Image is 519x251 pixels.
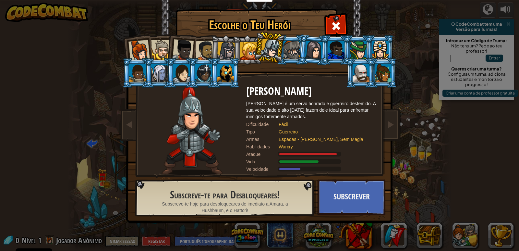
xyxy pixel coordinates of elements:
[177,18,323,32] h1: Escolhe o Teu Herói
[246,158,376,165] div: Ganha 71% da vida da armadura do Guerreiro apresentado.
[246,129,279,135] div: Tipo
[343,35,372,65] li: Naria da Folha
[135,180,316,217] img: language-selector-background.png
[246,166,279,172] div: Velocidade
[246,100,376,120] div: [PERSON_NAME] é um servo honrado e guerreiro destemido. A sua velocidade e alto [DATE] fazem dele...
[188,58,218,88] li: Usara Mestre Feiticeira
[346,58,375,88] li: Okar Stompfoot
[246,121,279,128] div: Dificuldade
[246,166,376,172] div: Move a 8 metros por segundo.
[246,144,279,150] div: Habilidades
[279,129,369,135] div: Guerreiro
[298,34,329,66] li: Omarn Brewstone
[211,58,240,88] li: Ritic, o Frio
[150,189,300,201] h2: Subscreve-te para Desbloqueares!
[233,35,262,65] li: Senhora Hushbaum
[210,34,241,66] li: Amara Cabeça-de-Flecha
[144,58,174,88] li: Nalfar Cryptor
[277,35,306,65] li: Senick Garra-de-Aço
[246,136,279,143] div: Armas
[165,33,197,65] li: Lady Ida Justheart
[122,58,151,88] li: Arryn Stonewall
[246,151,376,157] div: Dá 180% do dano da arma do Guerreiro apresentado.
[279,136,369,143] div: Espadas - [PERSON_NAME], Sem Magia
[246,86,376,97] h2: [PERSON_NAME]
[150,201,300,214] span: Subscreve-te hoje para desbloqueares de imediato a Amara, a Hushbaum, e o Hattori!
[365,35,394,65] li: Pender Spellbane
[368,58,397,88] li: Zana Woodheart
[144,34,174,64] li: Senhor Tharin Punho-de-trovão
[253,31,285,64] li: Hattori Hanzō
[166,58,196,88] li: Illia Shieldsmith
[188,35,218,65] li: Alejandro, o Duelista
[318,180,385,215] button: Subscrever
[246,158,279,165] div: Vida
[279,121,369,128] div: Fácil
[321,35,350,65] li: Gordon o Inabalável
[121,34,153,66] li: Capitã Anya Weston
[246,151,279,157] div: Ataque
[162,86,222,175] img: samurai.pose.png
[279,144,369,150] div: Warcry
